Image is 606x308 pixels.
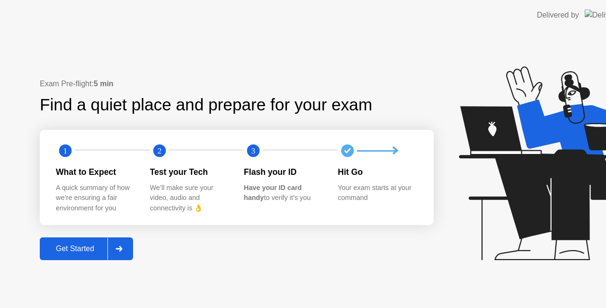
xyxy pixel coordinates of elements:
[40,237,133,260] button: Get Started
[40,92,374,118] div: Find a quiet place and prepare for your exam
[63,146,67,155] text: 1
[244,166,323,178] div: Flash your ID
[244,183,323,203] div: to verify it’s you
[537,9,579,21] div: Delivered by
[338,166,417,178] div: Hit Go
[43,245,107,253] div: Get Started
[244,184,302,202] b: Have your ID card handy
[338,183,417,203] div: Your exam starts at your command
[150,183,229,214] div: We’ll make sure your video, audio and connectivity is 👌
[251,146,255,155] text: 3
[157,146,161,155] text: 2
[56,183,135,214] div: A quick summary of how we’re ensuring a fair environment for you
[40,78,434,90] div: Exam Pre-flight:
[94,80,114,88] b: 5 min
[150,166,229,178] div: Test your Tech
[56,166,135,178] div: What to Expect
